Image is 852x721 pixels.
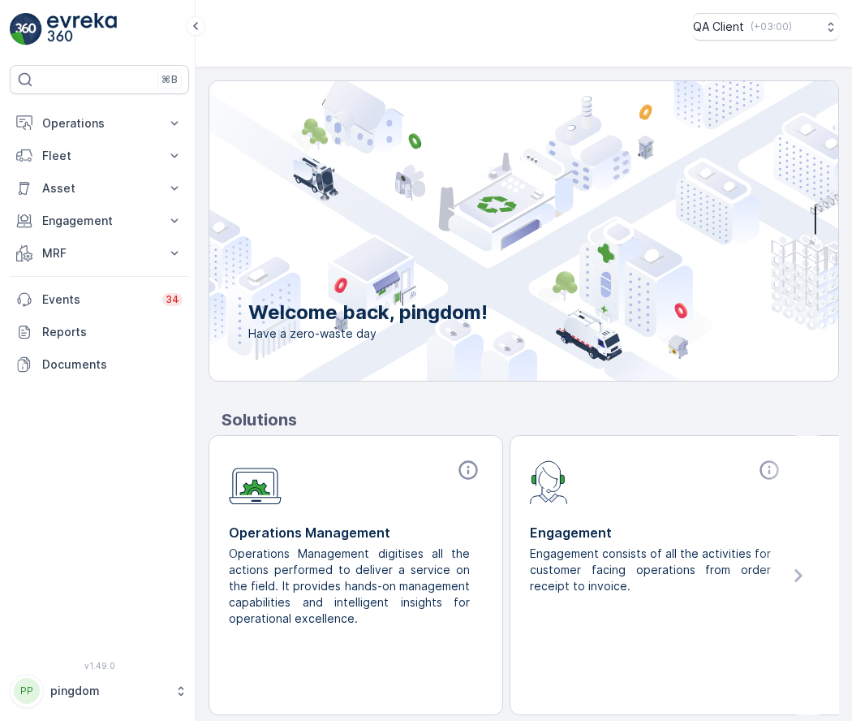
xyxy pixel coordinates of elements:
[530,523,784,542] p: Engagement
[42,356,183,373] p: Documents
[229,523,483,542] p: Operations Management
[42,213,157,229] p: Engagement
[10,107,189,140] button: Operations
[229,459,282,505] img: module-icon
[530,459,568,504] img: module-icon
[42,180,157,196] p: Asset
[530,546,771,594] p: Engagement consists of all the activities for customer facing operations from order receipt to in...
[47,13,117,45] img: logo_light-DOdMpM7g.png
[693,13,839,41] button: QA Client(+03:00)
[10,661,189,671] span: v 1.49.0
[10,172,189,205] button: Asset
[229,546,470,627] p: Operations Management digitises all the actions performed to deliver a service on the field. It p...
[751,20,792,33] p: ( +03:00 )
[10,674,189,708] button: PPpingdom
[10,316,189,348] a: Reports
[222,408,839,432] p: Solutions
[42,291,153,308] p: Events
[42,148,157,164] p: Fleet
[42,324,183,340] p: Reports
[10,348,189,381] a: Documents
[10,237,189,270] button: MRF
[136,81,838,381] img: city illustration
[10,140,189,172] button: Fleet
[10,205,189,237] button: Engagement
[50,683,166,699] p: pingdom
[248,326,488,342] span: Have a zero-waste day
[14,678,40,704] div: PP
[42,115,157,132] p: Operations
[248,300,488,326] p: Welcome back, pingdom!
[42,245,157,261] p: MRF
[10,283,189,316] a: Events34
[693,19,744,35] p: QA Client
[166,293,179,306] p: 34
[10,13,42,45] img: logo
[161,73,178,86] p: ⌘B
